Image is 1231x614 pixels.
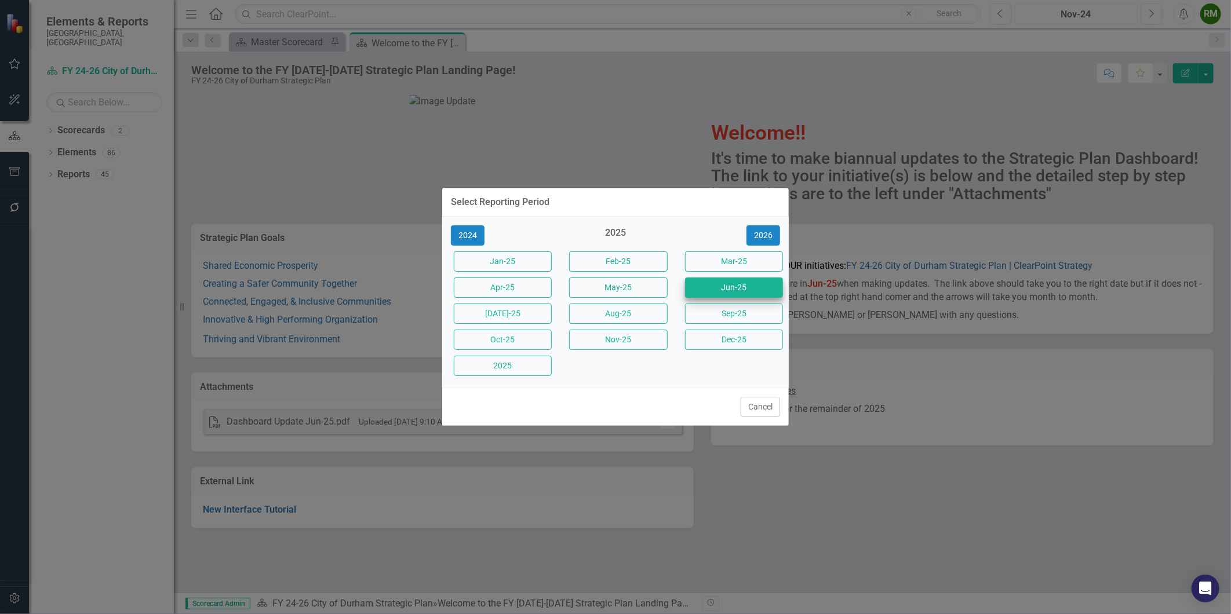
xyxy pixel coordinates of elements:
[454,251,552,272] button: Jan-25
[741,397,780,417] button: Cancel
[685,251,783,272] button: Mar-25
[451,197,549,207] div: Select Reporting Period
[685,277,783,298] button: Jun-25
[685,330,783,350] button: Dec-25
[569,277,667,298] button: May-25
[454,304,552,324] button: [DATE]-25
[569,251,667,272] button: Feb-25
[454,356,552,376] button: 2025
[454,277,552,298] button: Apr-25
[569,304,667,324] button: Aug-25
[1192,575,1219,602] div: Open Intercom Messenger
[746,225,780,246] button: 2026
[454,330,552,350] button: Oct-25
[569,330,667,350] button: Nov-25
[451,225,485,246] button: 2024
[685,304,783,324] button: Sep-25
[566,226,664,246] div: 2025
